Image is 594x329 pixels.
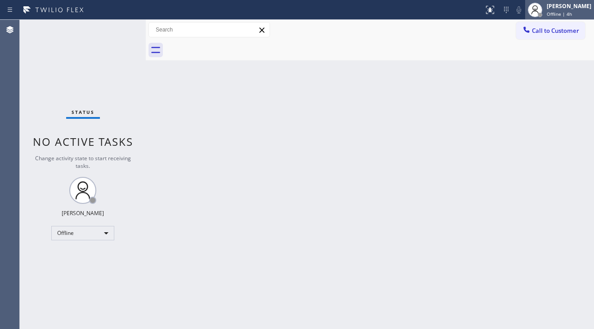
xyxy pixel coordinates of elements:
[72,109,94,115] span: Status
[35,154,131,170] span: Change activity state to start receiving tasks.
[33,134,133,149] span: No active tasks
[547,11,572,17] span: Offline | 4h
[532,27,579,35] span: Call to Customer
[62,209,104,217] div: [PERSON_NAME]
[513,4,525,16] button: Mute
[149,23,270,37] input: Search
[547,2,591,10] div: [PERSON_NAME]
[51,226,114,240] div: Offline
[516,22,585,39] button: Call to Customer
